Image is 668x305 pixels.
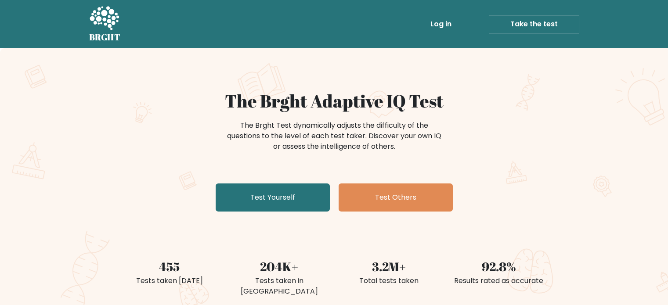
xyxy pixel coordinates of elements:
h5: BRGHT [89,32,121,43]
div: 3.2M+ [339,257,439,276]
a: Test Others [339,183,453,212]
div: The Brght Test dynamically adjusts the difficulty of the questions to the level of each test take... [224,120,444,152]
div: 92.8% [449,257,549,276]
a: BRGHT [89,4,121,45]
a: Log in [427,15,455,33]
div: Results rated as accurate [449,276,549,286]
h1: The Brght Adaptive IQ Test [120,90,549,111]
div: 204K+ [230,257,329,276]
div: Tests taken in [GEOGRAPHIC_DATA] [230,276,329,297]
div: 455 [120,257,219,276]
div: Total tests taken [339,276,439,286]
div: Tests taken [DATE] [120,276,219,286]
a: Take the test [489,15,579,33]
a: Test Yourself [216,183,330,212]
